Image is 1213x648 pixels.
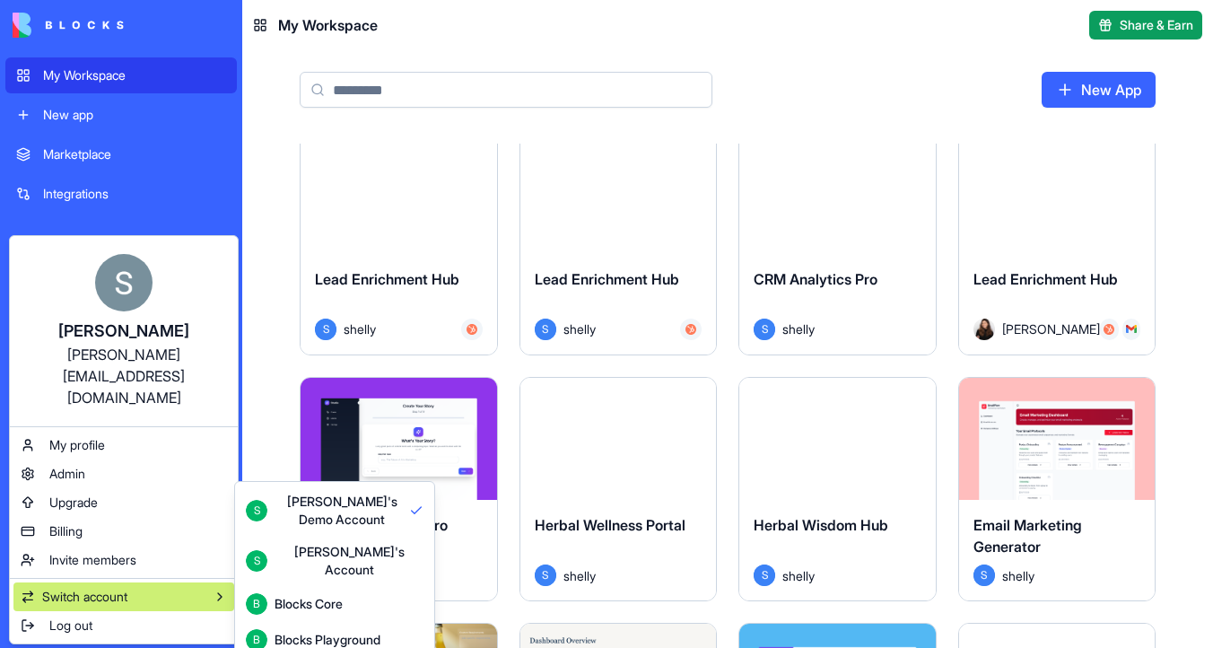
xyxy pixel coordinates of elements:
[49,465,85,483] span: Admin
[28,344,220,408] div: [PERSON_NAME][EMAIL_ADDRESS][DOMAIN_NAME]
[13,240,234,423] a: [PERSON_NAME][PERSON_NAME][EMAIL_ADDRESS][DOMAIN_NAME]
[42,588,127,606] span: Switch account
[5,241,237,255] span: Recent
[13,460,234,488] a: Admin
[13,488,234,517] a: Upgrade
[49,522,83,540] span: Billing
[13,431,234,460] a: My profile
[13,546,234,574] a: Invite members
[28,319,220,344] div: [PERSON_NAME]
[49,551,136,569] span: Invite members
[95,254,153,311] img: ACg8ocKnDTHbS00rqwWSHQfXf8ia04QnQtz5EDX_Ef5UNrjqV-k=s96-c
[13,517,234,546] a: Billing
[49,617,92,635] span: Log out
[49,436,105,454] span: My profile
[49,494,98,512] span: Upgrade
